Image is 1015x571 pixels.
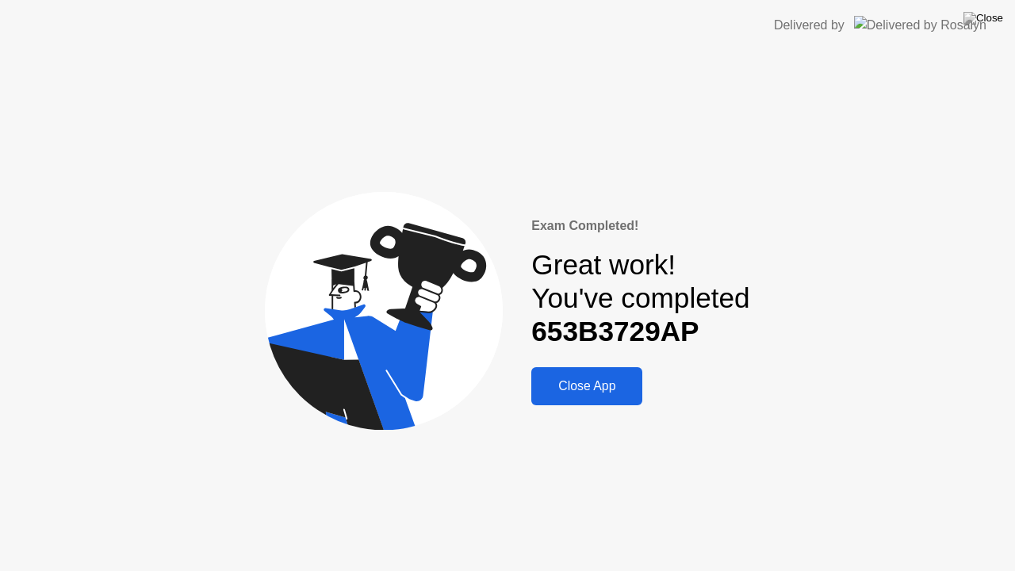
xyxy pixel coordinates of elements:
div: Exam Completed! [531,217,749,236]
img: Delivered by Rosalyn [854,16,986,34]
div: Great work! You've completed [531,248,749,349]
button: Close App [531,367,642,405]
div: Delivered by [774,16,845,35]
div: Close App [536,379,638,393]
img: Close [963,12,1003,25]
b: 653B3729AP [531,316,699,347]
